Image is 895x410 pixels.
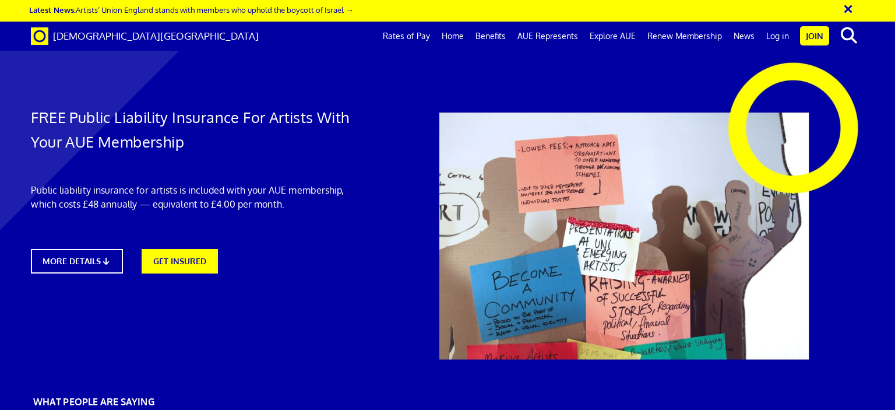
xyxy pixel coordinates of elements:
p: Public liability insurance for artists is included with your AUE membership, which costs £48 annu... [31,183,368,211]
a: Brand [DEMOGRAPHIC_DATA][GEOGRAPHIC_DATA] [22,22,267,51]
a: AUE Represents [512,22,584,51]
h1: FREE Public Liability Insurance For Artists With Your AUE Membership [31,105,368,154]
a: Home [436,22,470,51]
a: Rates of Pay [377,22,436,51]
span: [DEMOGRAPHIC_DATA][GEOGRAPHIC_DATA] [53,30,259,42]
a: Latest News:Artists’ Union England stands with members who uphold the boycott of Israel → [29,5,353,15]
a: Benefits [470,22,512,51]
strong: Latest News: [29,5,76,15]
a: Log in [760,22,795,51]
a: GET INSURED [142,249,218,274]
a: Explore AUE [584,22,642,51]
a: MORE DETAILS [31,249,123,274]
button: search [831,23,867,48]
a: News [728,22,760,51]
a: Join [800,26,829,45]
a: Renew Membership [642,22,728,51]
